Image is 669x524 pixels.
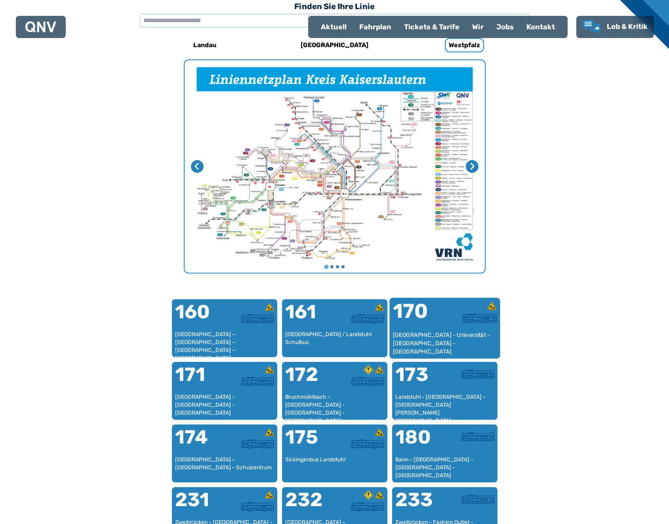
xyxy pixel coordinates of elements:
div: 161 [285,302,335,331]
div: [GEOGRAPHIC_DATA] – [GEOGRAPHIC_DATA] – [GEOGRAPHIC_DATA] – [GEOGRAPHIC_DATA] – [GEOGRAPHIC_DATA]... [175,331,274,354]
h6: Westpfalz [445,38,484,52]
div: Landstuhl - [GEOGRAPHIC_DATA] - [GEOGRAPHIC_DATA][PERSON_NAME][GEOGRAPHIC_DATA] [395,393,494,417]
a: Aktuell [314,17,353,37]
li: 1 von 4 [185,60,485,273]
a: Landau [152,36,257,55]
img: Überlandbus [461,495,494,505]
div: Sickingenbus Landstuhl [285,456,384,479]
div: 180 [395,428,445,456]
a: Kontakt [520,17,561,37]
div: Bann - [GEOGRAPHIC_DATA] - [GEOGRAPHIC_DATA] - [GEOGRAPHIC_DATA] [395,456,494,479]
h6: Landau [190,39,219,52]
button: Gehe zu Seite 3 [336,265,339,268]
img: Überlandbus [241,502,274,512]
div: My Favorite Images [185,60,485,273]
button: Gehe zu Seite 1 [324,265,328,269]
div: 170 [393,301,444,331]
div: [GEOGRAPHIC_DATA] - [GEOGRAPHIC_DATA] - [GEOGRAPHIC_DATA] [175,393,274,417]
a: Lob & Kritik [583,20,648,34]
div: 171 [175,365,225,394]
div: [GEOGRAPHIC_DATA] - Universität - [GEOGRAPHIC_DATA] - [GEOGRAPHIC_DATA] [393,331,497,355]
button: Gehe zu Seite 4 [341,265,345,268]
img: Überlandbus [461,432,494,442]
img: Überlandbus [461,370,494,379]
img: Überlandbus [351,502,384,512]
div: 175 [285,428,335,456]
ul: Wählen Sie eine Seite zum Anzeigen [185,264,485,270]
div: 232 [285,490,335,519]
div: 160 [175,302,225,331]
a: Jobs [490,17,520,37]
a: Westpfalz [412,36,517,55]
img: Überlandbus [241,440,274,449]
div: 231 [175,490,225,519]
div: 173 [395,365,445,394]
a: Wir [466,17,490,37]
span: Lob & Kritik [607,22,648,31]
h6: [GEOGRAPHIC_DATA] [297,39,372,52]
div: 174 [175,428,225,456]
img: Überlandbus [462,314,497,323]
img: Überlandbus [241,377,274,386]
button: Gehe zu Seite 2 [330,265,334,268]
img: Überlandbus [241,314,274,324]
div: Bruchmühlbach - [GEOGRAPHIC_DATA] - [GEOGRAPHIC_DATA] - [GEOGRAPHIC_DATA] - [GEOGRAPHIC_DATA] [285,393,384,417]
a: Tickets & Tarife [398,17,466,37]
a: Fahrplan [353,17,398,37]
a: QNV Logo [25,19,56,35]
div: 233 [395,490,445,519]
img: Überlandbus [351,440,384,449]
img: Überlandbus [351,377,384,386]
img: Überlandbus [351,314,384,324]
div: [GEOGRAPHIC_DATA] / Landstuhl Schulbus [285,331,384,354]
button: Nächste Seite [466,160,478,173]
a: [GEOGRAPHIC_DATA] [282,36,387,55]
img: Netzpläne Westpfalz Seite 1 von 4 [185,60,485,273]
div: [GEOGRAPHIC_DATA] - [GEOGRAPHIC_DATA] - Schulzentrum [175,456,274,479]
div: 172 [285,365,335,394]
img: QNV Logo [25,21,56,33]
button: Letzte Seite [191,160,204,173]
